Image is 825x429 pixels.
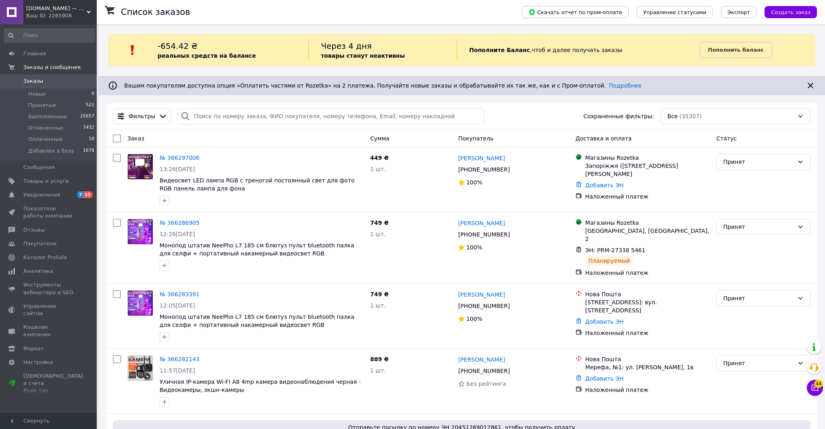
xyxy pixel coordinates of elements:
[160,356,199,362] a: № 366282143
[667,112,678,120] span: Все
[28,147,74,155] span: Добавлен в базу
[585,256,633,266] div: Планируемый
[23,254,67,261] span: Каталог ProSale
[160,314,354,328] span: Монопод штатив NeePho L7 185 см блютуз пульт bluetooth палка для селфи + портативный накамерный в...
[83,124,94,132] span: 7432
[457,229,511,240] div: [PHONE_NUMBER]
[370,291,389,297] span: 749 ₴
[680,113,702,119] span: (35307)
[370,166,386,172] span: 1 шт.
[321,52,405,59] b: товары станут неактивны
[576,135,632,142] span: Доставка и оплата
[458,291,505,299] a: [PERSON_NAME]
[23,372,83,395] span: [DEMOGRAPHIC_DATA] и счета
[457,40,699,60] div: , чтоб и далее получать заказы
[457,164,511,175] div: [PHONE_NUMBER]
[23,191,60,199] span: Уведомления
[585,290,710,298] div: Нова Пошта
[585,162,710,178] div: Запоріжжя ([STREET_ADDRESS][PERSON_NAME]
[723,157,794,166] div: Принят
[23,77,43,85] span: Заказы
[23,164,55,171] span: Сообщения
[765,6,817,18] button: Создать заказ
[370,367,386,374] span: 1 шт.
[585,386,710,394] div: Наложенный платеж
[585,298,710,314] div: [STREET_ADDRESS]: вул. [STREET_ADDRESS]
[127,290,153,316] a: Фото товару
[370,356,389,362] span: 889 ₴
[121,7,190,17] h1: Список заказов
[23,324,75,338] span: Кошелек компании
[124,82,642,89] span: Вашим покупателям доступна опция «Оплатить частями от Rozetka» на 2 платежа. Получайте новые зака...
[28,113,67,120] span: Выполненные
[585,219,710,227] div: Магазины Rozetka
[26,12,97,19] div: Ваш ID: 2265908
[23,303,75,317] span: Управление сайтом
[370,155,389,161] span: 449 ₴
[23,205,75,220] span: Показатели работы компании
[643,9,707,15] span: Управление статусами
[127,154,153,180] a: Фото товару
[80,113,94,120] span: 25657
[458,356,505,364] a: [PERSON_NAME]
[77,191,83,198] span: 7
[721,6,756,18] button: Экспорт
[160,302,195,309] span: 12:05[DATE]
[127,44,139,56] img: :exclamation:
[83,191,93,198] span: 15
[177,108,484,124] input: Поиск по номеру заказа, ФИО покупателя, номеру телефона, Email, номеру накладной
[723,294,794,303] div: Принят
[127,355,153,381] a: Фото товару
[637,6,713,18] button: Управление статусами
[23,268,53,275] span: Аналитика
[28,90,46,98] span: Новые
[469,47,530,53] b: Пополните Баланс
[128,291,153,316] img: Фото товару
[708,47,764,53] b: Пополнить баланс
[23,50,46,57] span: Главная
[127,219,153,245] a: Фото товару
[370,231,386,237] span: 1 шт.
[23,240,56,247] span: Покупатели
[160,177,355,192] a: Видеосвет LED лампа RGB с треногой постоянный свет для фото RGB панель лампа для фона
[585,227,710,243] div: [GEOGRAPHIC_DATA], [GEOGRAPHIC_DATA], 2
[466,179,482,186] span: 100%
[128,219,153,244] img: Фото товару
[458,154,505,162] a: [PERSON_NAME]
[23,226,45,234] span: Отзывы
[700,42,772,58] a: Пополнить баланс
[466,244,482,251] span: 100%
[585,154,710,162] div: Магазины Rozetka
[28,124,63,132] span: Отмененные
[23,64,81,71] span: Заказы и сообщения
[723,359,794,368] div: Принят
[585,247,645,253] span: ЭН: PRM-27338 5461
[807,380,823,396] button: Чат с покупателем44
[160,220,199,226] a: № 366286905
[23,345,44,352] span: Маркет
[158,52,256,59] b: реальных средств на балансе
[585,375,623,382] a: Добавить ЭН
[4,28,95,43] input: Поиск
[128,356,153,381] img: Фото товару
[609,82,642,89] a: Подробнее
[771,9,810,15] span: Создать заказ
[23,387,83,394] div: Prom топ
[585,182,623,188] a: Добавить ЭН
[370,135,390,142] span: Сумма
[28,136,63,143] span: Оплаченные
[160,155,199,161] a: № 366297006
[814,378,823,386] span: 44
[160,367,195,374] span: 11:57[DATE]
[160,379,361,393] a: Уличная IP-камера Wi-FI А8 4mp камера видеонаблюдения черная - Видеокамеры, экшн-камеры
[23,178,69,185] span: Товары и услуги
[160,231,195,237] span: 12:26[DATE]
[457,365,511,377] div: [PHONE_NUMBER]
[129,112,155,120] span: Фильтры
[585,363,710,371] div: Мерефа, №1: ул. [PERSON_NAME], 1в
[160,242,354,257] a: Монопод штатив NeePho L7 185 см блютуз пульт bluetooth палка для селфи + портативный накамерный в...
[522,6,629,18] button: Скачать отчет по пром-оплате
[370,220,389,226] span: 749 ₴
